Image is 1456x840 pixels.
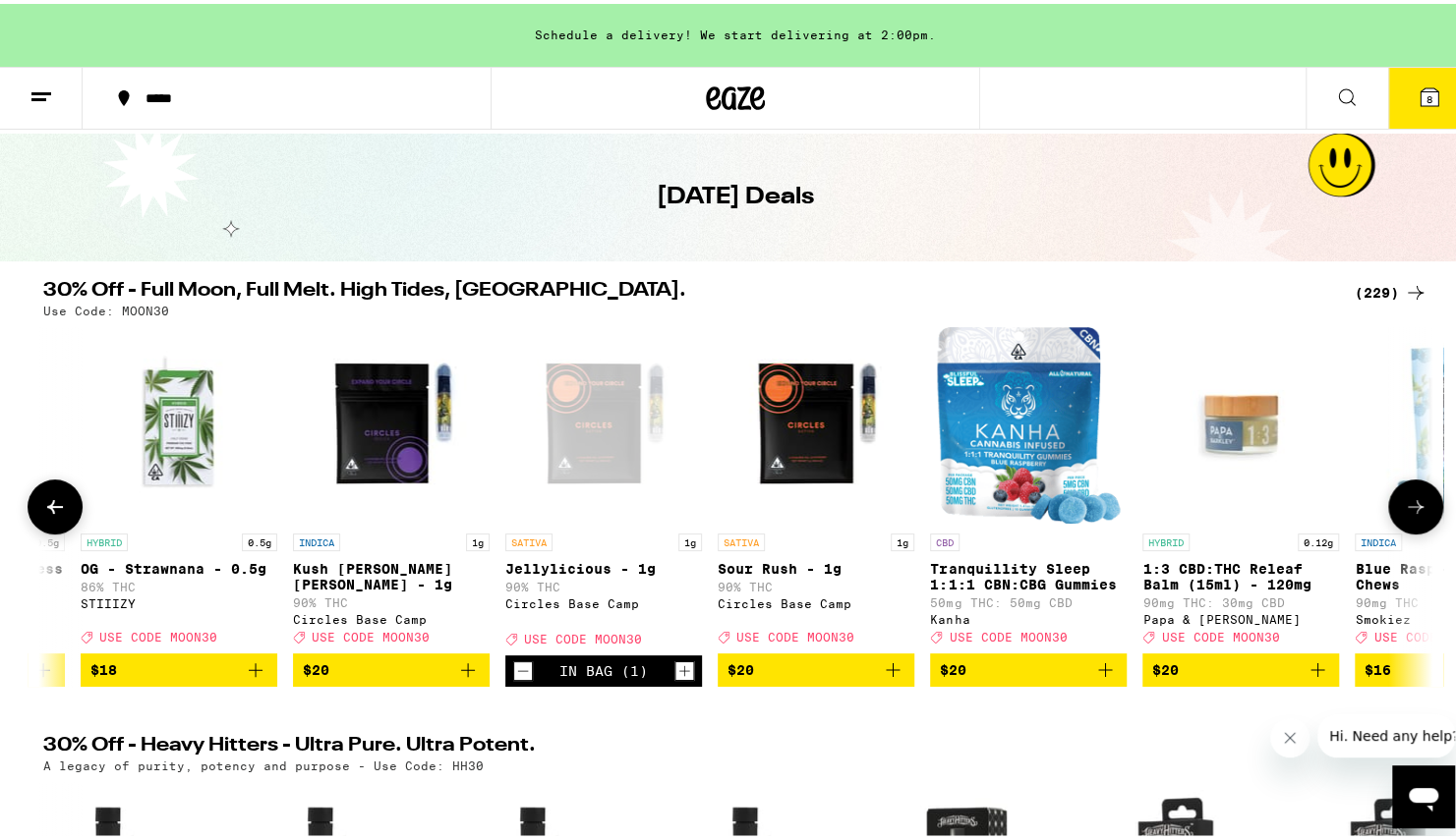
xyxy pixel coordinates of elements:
p: A legacy of purity, potency and purpose - Use Code: HH30 [43,756,484,768]
button: Decrement [513,657,533,677]
span: $20 [1152,658,1179,674]
p: Tranquillity Sleep 1:1:1 CBN:CBG Gummies [930,557,1127,588]
iframe: Button to launch messaging window [1392,761,1455,824]
span: USE CODE MOON30 [312,627,430,640]
p: 86% THC [81,577,277,589]
p: HYBRID [81,530,128,547]
p: 1g [678,530,702,547]
p: 0.5g [29,530,65,547]
span: USE CODE MOON30 [949,627,1067,640]
p: Use Code: MOON30 [43,301,169,313]
span: USE CODE MOON30 [99,627,217,640]
div: Kanha [930,609,1127,622]
p: HYBRID [1142,530,1190,547]
div: Circles Base Camp [718,593,914,606]
span: USE CODE MOON30 [524,629,642,642]
span: Hi. Need any help? [12,14,142,29]
p: 90% THC [505,577,702,589]
p: INDICA [1355,530,1402,547]
img: Kanha - Tranquillity Sleep 1:1:1 CBN:CBG Gummies [937,323,1121,520]
button: Add to bag [1142,649,1339,683]
button: Add to bag [930,649,1127,683]
a: Open page for Kush Berry Bliss - 1g from Circles Base Camp [293,323,490,649]
img: Circles Base Camp - Sour Rush - 1g [718,323,914,520]
img: STIIIZY - OG - Strawnana - 0.5g [81,323,277,520]
p: OG - Strawnana - 0.5g [81,557,277,573]
a: (229) [1355,277,1427,301]
p: Kush [PERSON_NAME] [PERSON_NAME] - 1g [293,557,490,588]
p: 90% THC [718,577,914,589]
span: $20 [303,658,329,674]
button: Add to bag [81,649,277,683]
p: 1g [466,530,490,547]
p: 0.5g [242,530,277,547]
p: 90% THC [293,592,490,605]
div: Circles Base Camp [505,593,702,606]
button: Add to bag [718,649,914,683]
p: Jellylicious - 1g [505,557,702,573]
p: CBD [930,530,960,547]
span: USE CODE MOON30 [1161,627,1279,640]
a: Open page for 1:3 CBD:THC Releaf Balm (15ml) - 120mg from Papa & Barkley [1142,323,1339,649]
div: Circles Base Camp [293,609,490,622]
a: Open page for Tranquillity Sleep 1:1:1 CBN:CBG Gummies from Kanha [930,323,1127,649]
span: $20 [940,658,966,674]
p: 0.12g [1298,530,1339,547]
iframe: Close message [1270,714,1310,754]
p: 50mg THC: 50mg CBD [930,592,1127,605]
span: $20 [728,658,754,674]
span: 8 [1427,89,1432,101]
span: $16 [1365,658,1391,674]
button: Add to bag [293,649,490,683]
h2: 30% Off - Full Moon, Full Melt. High Tides, [GEOGRAPHIC_DATA]. [43,277,1331,301]
p: SATIVA [505,530,553,547]
img: Circles Base Camp - Kush Berry Bliss - 1g [293,323,490,520]
span: $18 [90,658,117,674]
a: Open page for OG - Strawnana - 0.5g from STIIIZY [81,323,277,649]
p: Sour Rush - 1g [718,557,914,573]
div: STIIIZY [81,593,277,606]
h1: [DATE] Deals [657,177,814,210]
iframe: Message from company [1317,710,1455,754]
p: 1g [891,530,914,547]
p: SATIVA [718,530,765,547]
div: Papa & [PERSON_NAME] [1142,609,1339,622]
p: 1:3 CBD:THC Releaf Balm (15ml) - 120mg [1142,557,1339,588]
h2: 30% Off - Heavy Hitters - Ultra Pure. Ultra Potent. [43,732,1331,756]
a: Open page for Jellylicious - 1g from Circles Base Camp [505,323,702,651]
img: Papa & Barkley - 1:3 CBD:THC Releaf Balm (15ml) - 120mg [1142,323,1339,520]
p: 90mg THC: 30mg CBD [1142,592,1339,605]
a: Open page for Sour Rush - 1g from Circles Base Camp [718,323,914,649]
span: USE CODE MOON30 [736,627,854,640]
div: In Bag (1) [559,659,648,675]
button: Increment [674,657,694,677]
p: INDICA [293,530,340,547]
